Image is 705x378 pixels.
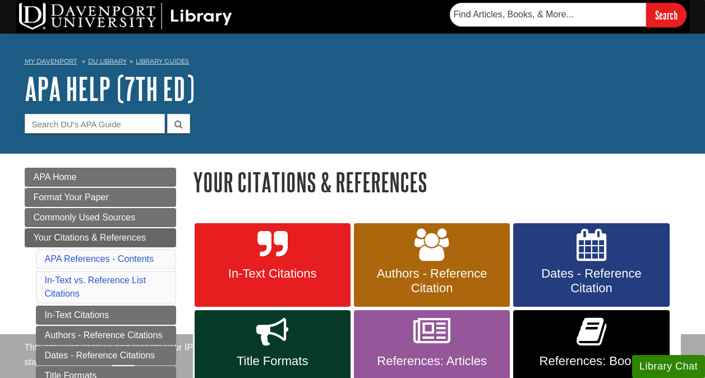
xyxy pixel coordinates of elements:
[34,233,146,242] span: Your Citations & References
[19,3,232,30] img: DU Library
[522,354,661,368] span: References: Books
[450,3,686,27] form: Searches DU Library's articles, books, and more
[36,306,176,325] a: In-Text Citations
[513,223,669,307] a: Dates - Reference Citation
[45,275,146,298] a: In-Text vs. Reference List Citations
[450,3,646,26] input: Find Articles, Books, & More...
[203,266,342,281] span: In-Text Citations
[25,114,165,133] input: Search DU's APA Guide
[193,168,681,196] h1: Your Citations & References
[25,54,681,72] nav: breadcrumb
[34,172,77,182] span: APA Home
[522,266,661,296] span: Dates - Reference Citation
[25,208,176,227] a: Commonly Used Sources
[45,254,154,264] a: APA References - Contents
[354,223,510,307] a: Authors - Reference Citation
[632,355,705,378] button: Library Chat
[203,354,342,368] span: Title Formats
[88,57,127,65] a: DU Library
[34,213,135,222] span: Commonly Used Sources
[25,168,176,187] a: APA Home
[136,57,189,65] a: Library Guides
[36,346,176,365] a: Dates - Reference Citations
[195,223,351,307] a: In-Text Citations
[25,188,176,207] a: Format Your Paper
[36,326,176,345] a: Authors - Reference Citations
[25,228,176,247] a: Your Citations & References
[362,354,501,368] span: References: Articles
[25,57,77,66] a: My Davenport
[25,71,195,106] a: APA Help (7th Ed)
[34,192,109,202] span: Format Your Paper
[362,266,501,296] span: Authors - Reference Citation
[646,3,686,27] input: Search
